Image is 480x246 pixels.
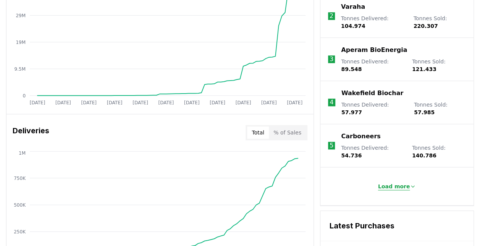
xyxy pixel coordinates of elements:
[55,100,71,105] tspan: [DATE]
[414,15,466,30] p: Tonnes Sold :
[30,100,45,105] tspan: [DATE]
[341,58,404,73] p: Tonnes Delivered :
[341,15,406,30] p: Tonnes Delivered :
[133,100,148,105] tspan: [DATE]
[287,100,302,105] tspan: [DATE]
[412,144,466,159] p: Tonnes Sold :
[158,100,174,105] tspan: [DATE]
[14,202,26,207] tspan: 500K
[341,152,362,159] span: 54.736
[16,39,26,45] tspan: 19M
[414,101,466,116] p: Tonnes Sold :
[184,100,200,105] tspan: [DATE]
[330,55,333,64] p: 3
[341,45,407,55] a: Aperam BioEnergia
[13,125,49,140] h3: Deliveries
[412,66,436,72] span: 121.433
[341,66,362,72] span: 89.548
[14,175,26,181] tspan: 750K
[412,152,436,159] span: 140.786
[23,93,26,98] tspan: 0
[341,101,406,116] p: Tonnes Delivered :
[341,23,365,29] span: 104.974
[15,66,26,71] tspan: 9.5M
[378,183,410,190] p: Load more
[372,179,422,194] button: Load more
[247,126,269,139] button: Total
[330,220,464,231] h3: Latest Purchases
[341,109,362,115] span: 57.977
[414,109,435,115] span: 57.985
[19,150,26,155] tspan: 1M
[414,23,438,29] span: 220.307
[412,58,466,73] p: Tonnes Sold :
[341,2,365,11] a: Varaha
[107,100,123,105] tspan: [DATE]
[16,13,26,18] tspan: 29M
[330,141,333,150] p: 5
[269,126,306,139] button: % of Sales
[341,132,380,141] a: Carboneers
[341,89,403,98] a: Wakefield Biochar
[330,98,333,107] p: 4
[261,100,277,105] tspan: [DATE]
[236,100,251,105] tspan: [DATE]
[14,229,26,234] tspan: 250K
[330,11,333,21] p: 2
[81,100,97,105] tspan: [DATE]
[210,100,225,105] tspan: [DATE]
[341,144,404,159] p: Tonnes Delivered :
